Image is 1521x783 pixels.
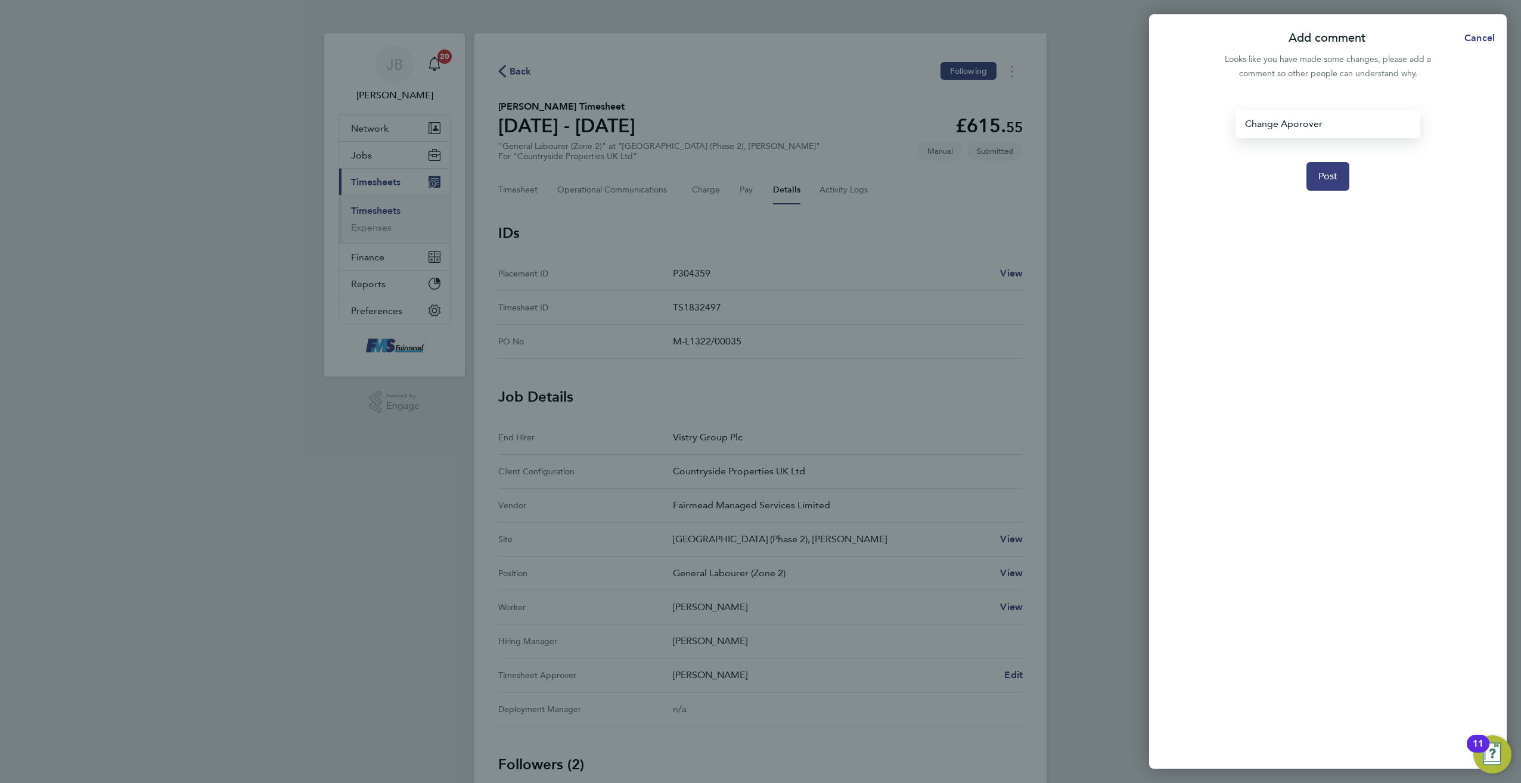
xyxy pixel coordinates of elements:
[1461,32,1495,44] span: Cancel
[1306,162,1350,191] button: Post
[1473,735,1511,773] button: Open Resource Center, 11 new notifications
[1236,110,1420,138] div: Change Aporover
[1445,26,1507,50] button: Cancel
[1218,52,1438,81] div: Looks like you have made some changes, please add a comment so other people can understand why.
[1318,170,1338,182] span: Post
[1289,30,1365,46] p: Add comment
[1473,744,1483,759] div: 11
